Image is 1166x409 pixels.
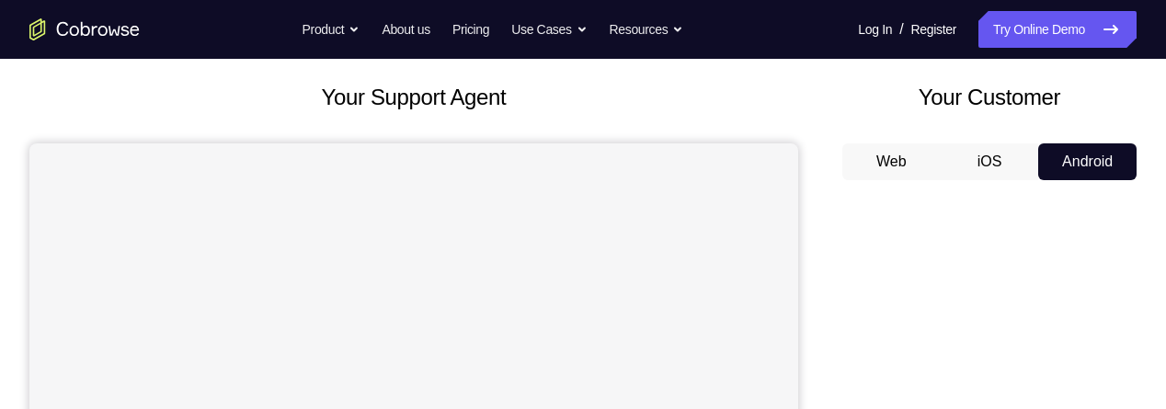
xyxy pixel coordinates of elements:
a: Try Online Demo [978,11,1137,48]
button: Product [303,11,360,48]
button: iOS [941,143,1039,180]
a: Go to the home page [29,18,140,40]
a: Register [911,11,956,48]
h2: Your Support Agent [29,81,798,114]
button: Use Cases [511,11,587,48]
h2: Your Customer [842,81,1137,114]
a: About us [382,11,429,48]
button: Resources [610,11,684,48]
button: Web [842,143,941,180]
button: Android [1038,143,1137,180]
a: Pricing [452,11,489,48]
span: / [899,18,903,40]
a: Log In [858,11,892,48]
